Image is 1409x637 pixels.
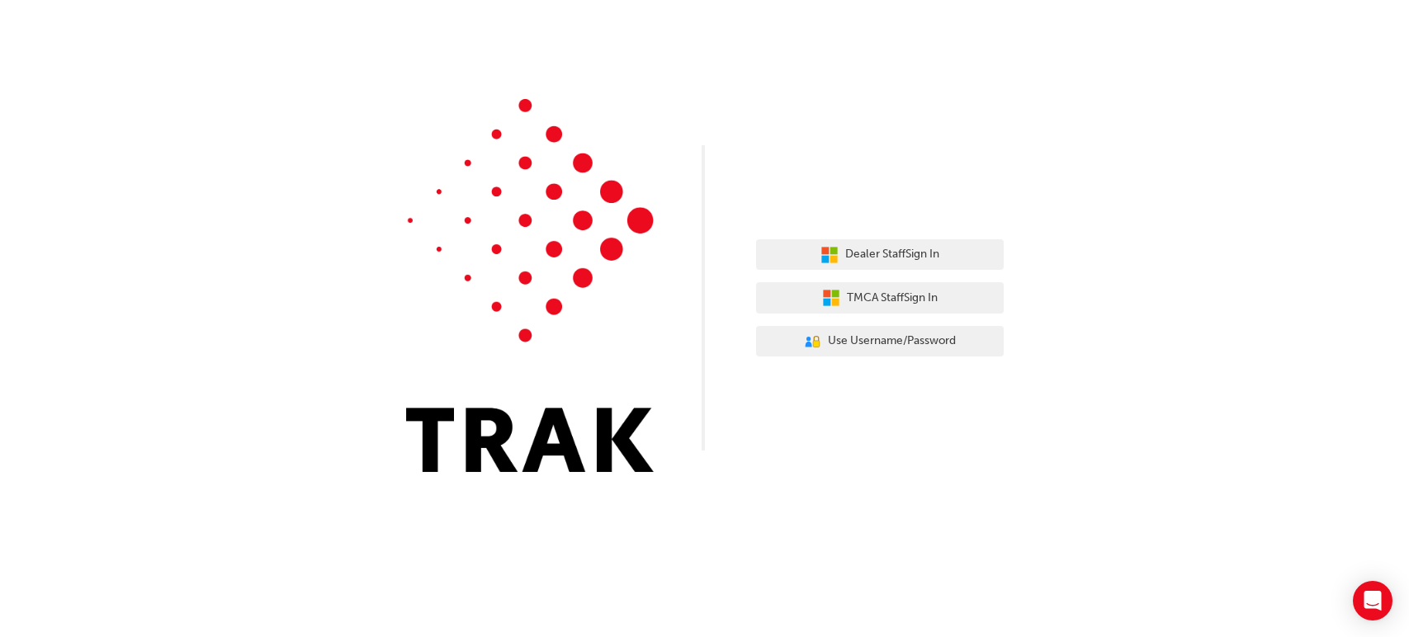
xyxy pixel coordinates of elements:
div: Open Intercom Messenger [1353,581,1392,620]
span: Use Username/Password [828,332,956,351]
span: TMCA Staff Sign In [847,289,938,308]
button: Use Username/Password [756,326,1004,357]
span: Dealer Staff Sign In [845,245,939,264]
img: Trak [406,99,654,472]
button: Dealer StaffSign In [756,239,1004,271]
button: TMCA StaffSign In [756,282,1004,314]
